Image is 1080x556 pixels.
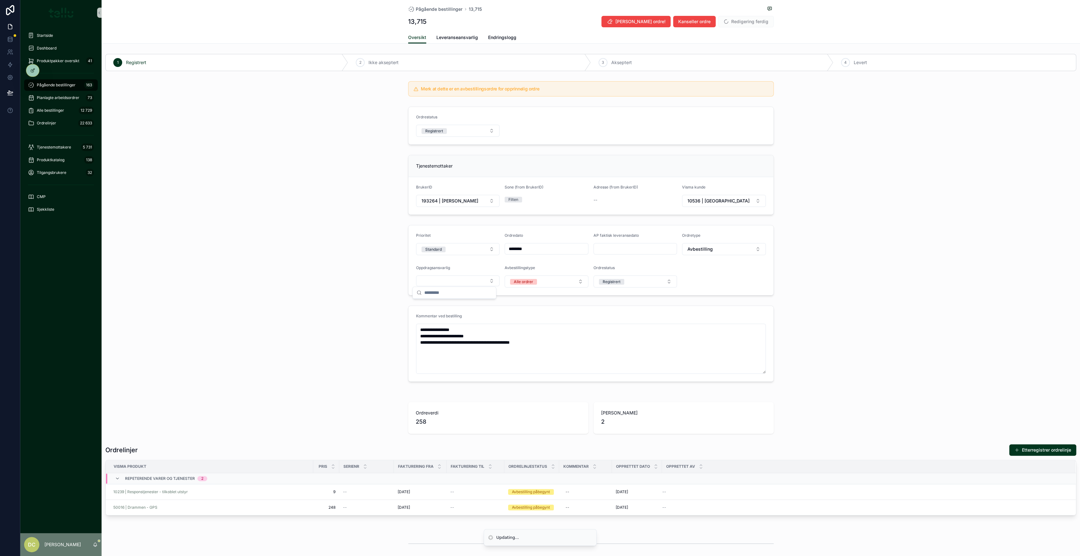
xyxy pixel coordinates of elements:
[24,105,98,116] a: Alle bestillinger12 729
[359,60,361,65] span: 2
[687,246,713,252] span: Avbestilling
[496,534,519,541] div: Updating...
[86,57,94,65] div: 41
[512,489,550,495] div: Avbestilling påbegynt
[450,489,500,494] a: --
[398,505,410,510] span: [DATE]
[24,191,98,202] a: CMP
[450,505,500,510] a: --
[24,79,98,91] a: Pågående bestillinger163
[505,185,543,189] span: Sone (from BrukerID)
[78,119,94,127] div: 22 633
[421,198,478,204] span: 193264 | [PERSON_NAME]
[416,314,462,318] span: Kommentar ved bestilling
[37,46,56,51] span: Dashboard
[343,464,359,469] span: Serienr
[566,505,569,510] div: --
[451,464,484,469] span: Fakturering til
[844,60,847,65] span: 4
[113,505,157,510] span: 50016 | Drammen - GPS
[37,83,76,88] span: Pågående bestillinger
[416,163,453,169] span: Tjenestemottaker
[24,154,98,166] a: Produktkatalog138
[126,59,146,66] span: Registrert
[469,6,482,12] a: 13,715
[416,243,500,255] button: Select Button
[514,279,533,285] div: Alle ordrer
[593,197,597,203] span: --
[662,505,1068,510] a: --
[563,487,608,497] a: --
[436,34,478,41] span: Leveranseansvarlig
[408,6,462,12] a: Pågående bestillinger
[408,34,426,41] span: Oversikt
[416,195,500,207] button: Select Button
[593,265,615,270] span: Ordrestatus
[201,476,203,481] div: 2
[113,489,188,494] a: 10239 | Responstjenester - tilkoblet utstyr
[37,121,56,126] span: Ordrelinjer
[601,410,766,416] span: [PERSON_NAME]
[398,505,443,510] a: [DATE]
[611,59,632,66] span: Akseptert
[662,505,666,510] span: --
[593,233,639,238] span: AP faktisk leveransedato
[44,541,81,548] p: [PERSON_NAME]
[666,464,695,469] span: Opprettet av
[512,505,550,510] div: Avbestilling påbegynt
[425,128,443,134] div: Registrert
[603,279,620,285] div: Registrert
[24,30,98,41] a: Startside
[343,505,390,510] a: --
[488,34,516,41] span: Endringslogg
[505,275,588,288] button: Select Button
[616,505,628,510] span: [DATE]
[602,60,604,65] span: 3
[24,167,98,178] a: Tilgangsbrukere32
[416,125,500,137] button: Select Button
[37,194,46,199] span: CMP
[1009,444,1076,456] button: Etterregistrer ordrelinje
[687,198,750,204] span: 10536 | [GEOGRAPHIC_DATA]
[678,18,711,25] span: Kanseller ordre
[408,17,427,26] h1: 13,715
[24,55,98,67] a: Produktpakker oversikt41
[37,58,79,63] span: Produktpakker oversikt
[86,94,94,102] div: 73
[616,489,628,494] span: [DATE]
[505,265,535,270] span: Avbestillingstype
[601,417,766,426] span: 2
[37,33,53,38] span: Startside
[37,170,66,175] span: Tilgangsbrukere
[398,489,410,494] span: [DATE]
[505,233,523,238] span: Ordredato
[317,505,335,510] span: 248
[616,464,650,469] span: Opprettet dato
[343,489,390,494] a: --
[86,169,94,176] div: 32
[682,243,766,255] button: Select Button
[450,505,454,510] span: --
[662,489,666,494] span: --
[117,60,119,65] span: 1
[488,32,516,44] a: Endringslogg
[24,92,98,103] a: Planlagte arbeidsordrer73
[24,142,98,153] a: Tjenestemottakere5 731
[593,185,638,189] span: Adresse (from BrukerID)
[81,143,94,151] div: 5 731
[593,275,677,288] button: Select Button
[416,6,462,12] span: Pågående bestillinger
[563,502,608,513] a: --
[416,410,581,416] span: Ordreverdi
[508,197,518,202] div: Filten
[398,489,443,494] a: [DATE]
[425,247,442,252] div: Standard
[317,489,335,494] a: 9
[49,8,74,18] img: App logo
[563,464,589,469] span: Kommentar
[37,207,54,212] span: Sjekkliste
[508,489,555,495] a: Avbestilling påbegynt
